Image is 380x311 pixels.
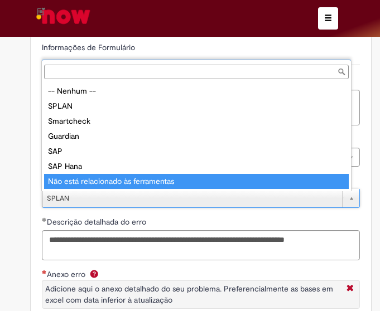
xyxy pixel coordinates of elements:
div: -- Nenhum -- [44,84,349,99]
div: SAP [44,144,349,159]
div: SAP Hana [44,159,349,174]
ul: Caso seu problema esteja em alguma das ferramentas, selecione abaixo: [42,81,351,191]
div: Guardian [44,129,349,144]
div: Smartcheck [44,114,349,129]
div: Não está relacionado às ferramentas [44,174,349,189]
div: SPLAN [44,99,349,114]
